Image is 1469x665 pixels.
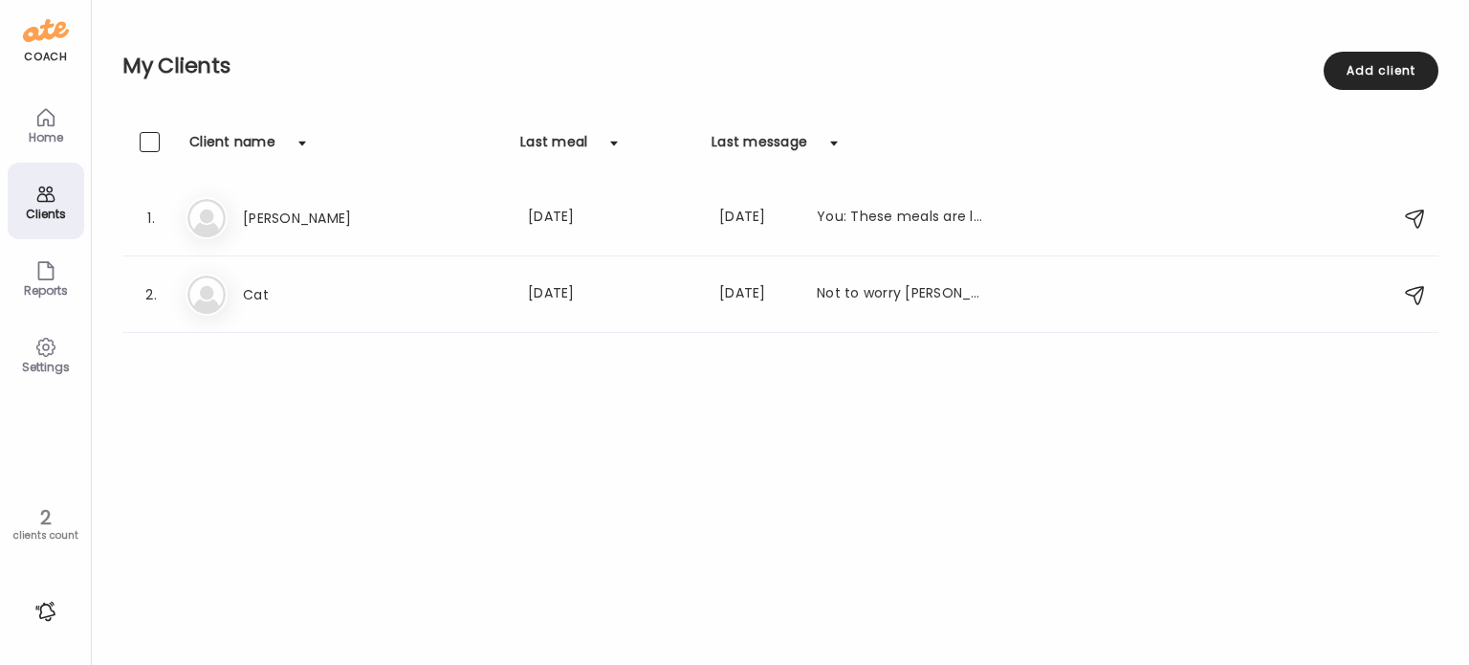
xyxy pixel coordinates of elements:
h3: [PERSON_NAME] [243,207,411,230]
div: Client name [189,132,275,163]
div: Not to worry [PERSON_NAME]… I’ve just got an email from you! [817,283,985,306]
div: Add client [1324,52,1438,90]
img: ate [23,15,69,46]
div: Clients [11,208,80,220]
div: 2. [140,283,163,306]
div: [DATE] [719,207,794,230]
h2: My Clients [122,52,1438,80]
div: clients count [7,529,84,543]
div: [DATE] [528,283,696,306]
div: [DATE] [719,283,794,306]
div: coach [24,49,67,65]
div: Last message [712,132,807,163]
div: [DATE] [528,207,696,230]
div: You: These meals are looking delicious [PERSON_NAME], how are you feeling? [817,207,985,230]
div: 1. [140,207,163,230]
div: 2 [7,506,84,529]
div: Reports [11,284,80,297]
div: Last meal [520,132,587,163]
h3: Cat [243,283,411,306]
div: Settings [11,361,80,373]
div: Home [11,131,80,144]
